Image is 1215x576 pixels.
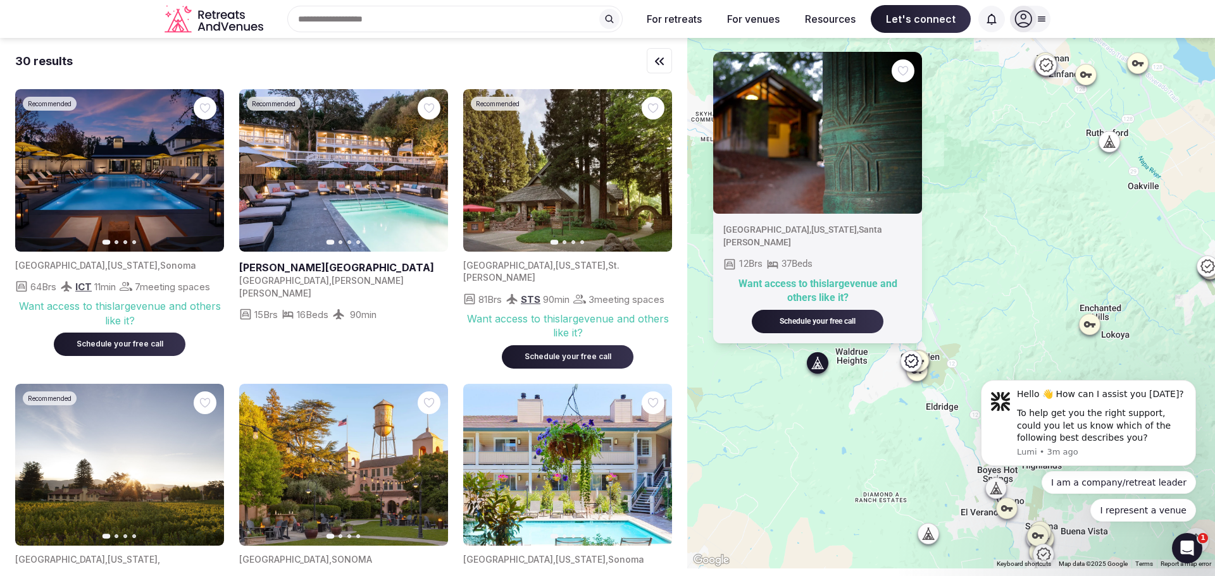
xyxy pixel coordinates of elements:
[239,275,404,298] span: [PERSON_NAME] [PERSON_NAME]
[463,89,672,252] img: Featured image for venue
[471,97,525,111] div: Recommended
[723,224,882,247] span: Santa [PERSON_NAME]
[767,316,868,327] div: Schedule your free call
[556,554,606,565] span: [US_STATE]
[690,552,732,568] img: Google
[297,308,328,321] span: 16 Beds
[713,51,922,214] img: Featured image for venue
[356,240,360,244] button: Go to slide 4
[105,260,108,271] span: ,
[551,240,559,245] button: Go to slide 1
[606,260,608,271] span: ,
[502,349,633,362] a: Schedule your free call
[28,394,72,403] span: Recommended
[782,257,813,271] span: 37 Beds
[553,260,556,271] span: ,
[571,240,575,244] button: Go to slide 3
[463,312,672,340] div: Want access to this large venue and others like it?
[239,554,329,565] span: [GEOGRAPHIC_DATA]
[247,97,301,111] div: Recommended
[165,5,266,34] svg: Retreats and Venues company logo
[108,554,158,565] span: [US_STATE]
[580,534,584,538] button: Go to slide 4
[339,534,342,538] button: Go to slide 2
[717,5,790,33] button: For venues
[239,260,448,274] a: View venue
[463,260,620,283] span: St. [PERSON_NAME]
[15,299,224,328] div: Want access to this large venue and others like it?
[543,293,570,306] span: 90 min
[478,293,502,306] span: 81 Brs
[350,308,377,321] span: 90 min
[108,260,158,271] span: [US_STATE]
[347,534,351,538] button: Go to slide 3
[608,554,644,565] span: Sonoma
[723,224,809,235] span: [GEOGRAPHIC_DATA]
[327,240,335,245] button: Go to slide 1
[123,534,127,538] button: Go to slide 3
[132,240,136,244] button: Go to slide 4
[254,308,278,321] span: 15 Brs
[517,352,618,362] div: Schedule your free call
[809,224,811,235] span: ,
[103,534,111,539] button: Go to slide 1
[252,99,296,108] span: Recommended
[752,317,883,326] a: Schedule your free call
[723,276,912,305] div: Want access to this large venue and others like it?
[165,5,266,34] a: Visit the homepage
[15,554,105,565] span: [GEOGRAPHIC_DATA]
[1059,560,1128,567] span: Map data ©2025 Google
[327,534,335,539] button: Go to slide 1
[54,336,185,349] a: Schedule your free call
[857,224,859,235] span: ,
[997,560,1051,568] button: Keyboard shortcuts
[606,554,608,565] span: ,
[738,257,763,271] span: 12 Brs
[15,53,73,69] div: 30 results
[329,275,332,286] span: ,
[115,534,118,538] button: Go to slide 2
[356,534,360,538] button: Go to slide 4
[132,534,136,538] button: Go to slide 4
[795,5,866,33] button: Resources
[28,99,72,108] span: Recommended
[23,97,77,111] div: Recommended
[103,240,111,245] button: Go to slide 1
[239,89,448,252] a: View Olea Hotel
[158,260,160,271] span: ,
[637,5,712,33] button: For retreats
[158,554,160,565] span: ,
[556,260,606,271] span: [US_STATE]
[239,384,448,546] img: Featured image for venue
[580,240,584,244] button: Go to slide 4
[332,554,372,565] span: SONOMA
[123,240,127,244] button: Go to slide 3
[589,293,664,306] span: 3 meeting spaces
[553,554,556,565] span: ,
[563,240,566,244] button: Go to slide 2
[563,534,566,538] button: Go to slide 2
[30,280,56,293] span: 64 Brs
[1198,533,1208,543] span: 1
[115,240,118,244] button: Go to slide 2
[1135,560,1153,567] a: Terms (opens in new tab)
[135,280,210,293] span: 7 meeting spaces
[476,99,520,108] span: Recommended
[690,552,732,568] a: Open this area in Google Maps (opens a new window)
[239,275,329,286] span: [GEOGRAPHIC_DATA]
[105,554,108,565] span: ,
[347,240,351,244] button: Go to slide 3
[15,89,224,252] img: Featured image for venue
[463,260,553,271] span: [GEOGRAPHIC_DATA]
[329,554,332,565] span: ,
[75,281,92,293] span: ICT
[160,260,196,271] span: Sonoma
[339,240,342,244] button: Go to slide 2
